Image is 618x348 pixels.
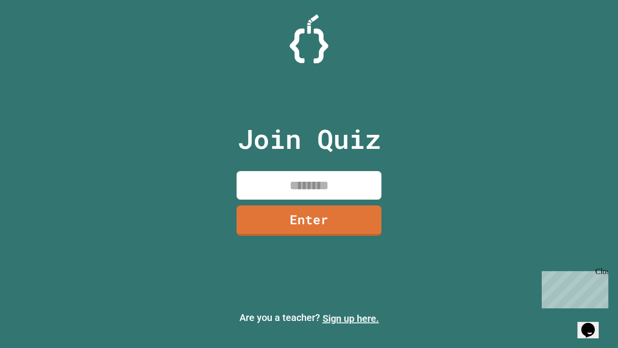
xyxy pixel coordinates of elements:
iframe: chat widget [538,267,608,308]
p: Join Quiz [238,119,381,159]
img: Logo.svg [290,14,328,63]
a: Enter [237,205,381,236]
iframe: chat widget [577,309,608,338]
a: Sign up here. [323,313,379,324]
div: Chat with us now!Close [4,4,67,61]
p: Are you a teacher? [8,310,610,326]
